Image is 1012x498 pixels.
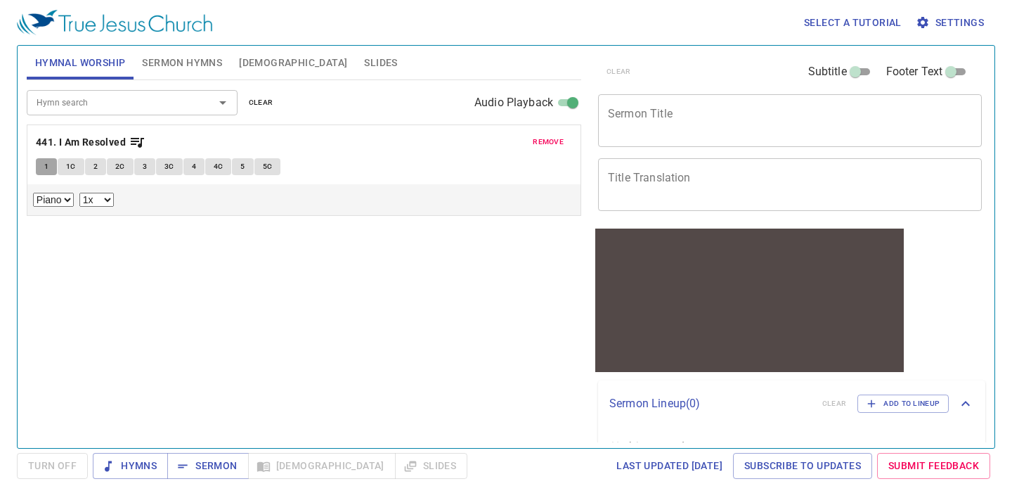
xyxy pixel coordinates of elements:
button: Sermon [167,453,248,479]
button: 3 [134,158,155,175]
span: 3C [164,160,174,173]
span: Subscribe to Updates [744,457,861,475]
span: 4 [192,160,196,173]
span: Settings [919,14,984,32]
button: Hymns [93,453,168,479]
button: Settings [913,10,990,36]
button: 5C [254,158,281,175]
span: 2 [93,160,98,173]
span: 5 [240,160,245,173]
span: Select a tutorial [804,14,902,32]
span: 4C [214,160,223,173]
span: Hymns [104,457,157,475]
span: Add to Lineup [867,397,940,410]
span: Submit Feedback [888,457,979,475]
span: Hymnal Worship [35,54,126,72]
button: clear [240,94,282,111]
button: 1C [58,158,84,175]
span: Sermon [179,457,237,475]
span: Footer Text [886,63,943,80]
button: 2C [107,158,134,175]
button: Add to Lineup [857,395,949,413]
button: 4 [183,158,205,175]
select: Select Track [33,193,74,207]
p: Sermon Lineup ( 0 ) [609,395,811,412]
button: 1 [36,158,57,175]
span: Last updated [DATE] [616,457,722,475]
a: Submit Feedback [877,453,990,479]
span: Subtitle [808,63,847,80]
select: Playback Rate [79,193,114,207]
button: 2 [85,158,106,175]
button: Select a tutorial [798,10,907,36]
span: [DEMOGRAPHIC_DATA] [239,54,347,72]
button: 5 [232,158,253,175]
span: 1C [66,160,76,173]
span: Sermon Hymns [142,54,222,72]
button: 441. I Am Resolved [36,134,146,151]
span: 3 [143,160,147,173]
span: Slides [364,54,397,72]
span: 5C [263,160,273,173]
b: 441. I Am Resolved [36,134,126,151]
span: 2C [115,160,125,173]
button: 4C [205,158,232,175]
iframe: from-child [592,226,907,375]
i: Nothing saved yet [609,440,701,453]
button: remove [524,134,572,151]
button: Open [213,93,233,113]
button: 3C [156,158,183,175]
a: Last updated [DATE] [611,453,728,479]
span: clear [249,96,273,109]
div: Sermon Lineup(0)clearAdd to Lineup [598,381,985,427]
img: True Jesus Church [17,10,212,35]
span: Audio Playback [474,94,553,111]
span: 1 [44,160,48,173]
span: remove [533,136,564,148]
a: Subscribe to Updates [733,453,872,479]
